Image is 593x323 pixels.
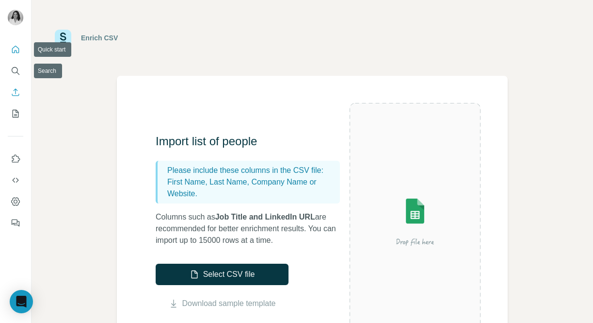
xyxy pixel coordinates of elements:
button: Quick start [8,41,23,58]
button: Dashboard [8,193,23,210]
button: Use Surfe on LinkedIn [8,150,23,168]
a: Download sample template [182,298,276,309]
img: Surfe Illustration - Drop file here or select below [350,178,481,265]
button: Select CSV file [156,264,288,285]
p: Please include these columns in the CSV file: [167,165,336,176]
img: Avatar [8,10,23,25]
p: First Name, Last Name, Company Name or Website. [167,176,336,200]
span: Job Title and LinkedIn URL [215,213,315,221]
button: My lists [8,105,23,122]
button: Feedback [8,214,23,232]
h3: Import list of people [156,134,350,149]
p: Columns such as are recommended for better enrichment results. You can import up to 15000 rows at... [156,211,350,246]
button: Use Surfe API [8,171,23,189]
div: Enrich CSV [81,33,118,43]
button: Enrich CSV [8,84,23,101]
button: Download sample template [156,298,288,309]
div: Open Intercom Messenger [10,290,33,313]
button: Search [8,62,23,80]
img: Surfe Logo [55,30,71,46]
